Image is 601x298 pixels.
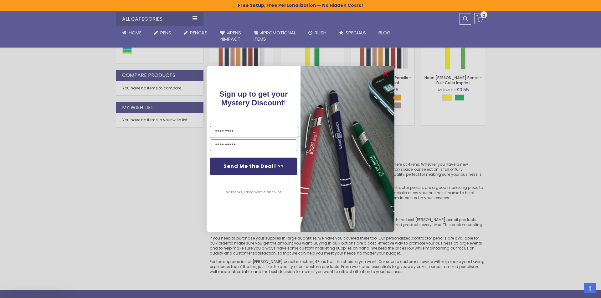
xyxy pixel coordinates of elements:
[300,66,394,232] img: pop-up-image
[223,184,285,200] button: No thanks, I don't want a discount.
[219,90,288,107] span: Sign up to get your Mystery Discount
[210,158,297,175] button: Send Me the Deal! >>
[219,90,288,107] span: !
[381,69,391,79] button: Close dialog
